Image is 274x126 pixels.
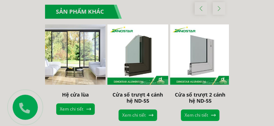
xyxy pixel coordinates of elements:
a: Xem chi tiết [56,103,95,115]
a: Xem chi tiết [181,109,220,121]
img: Cửa sổ trượt 4 cánh hệ ND-55 [107,24,168,85]
a: Xem chi tiết [119,109,157,121]
div: Sản phẩm khác [45,5,122,19]
a: Cửa sổ trượt 4 cánh hệ ND-55 [111,92,164,104]
div: 1 / 5 [45,24,106,122]
a: Hệ cửa lùa [49,92,102,98]
div: Next slide [213,2,225,15]
img: Cửa sổ trượt 2 cánh hệ ND-55 [170,24,231,85]
img: Hệ cửa lùa [45,24,106,85]
a: Cửa sổ trượt 2 cánh hệ ND-55 [174,92,227,104]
